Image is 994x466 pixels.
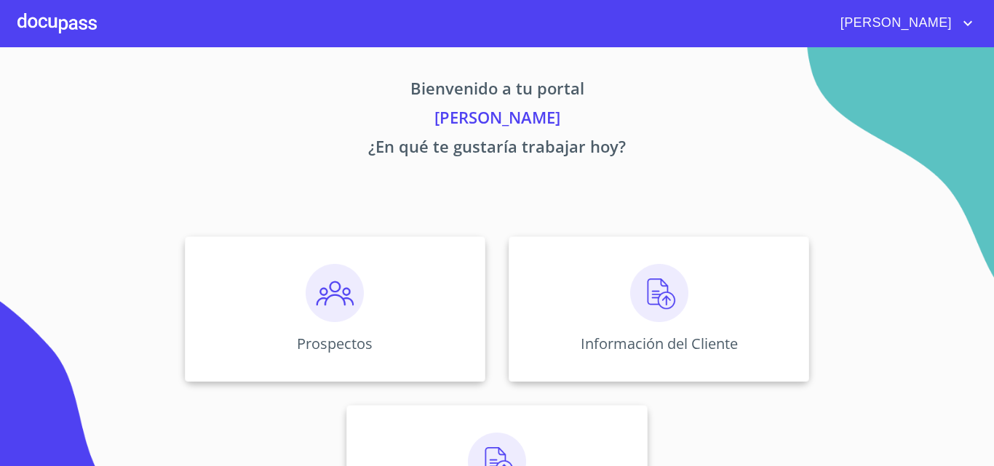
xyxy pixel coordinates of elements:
span: [PERSON_NAME] [830,12,959,35]
p: Bienvenido a tu portal [49,76,945,105]
img: prospectos.png [306,264,364,322]
img: carga.png [630,264,688,322]
p: Información del Cliente [581,334,738,353]
p: [PERSON_NAME] [49,105,945,134]
p: ¿En qué te gustaría trabajar hoy? [49,134,945,164]
p: Prospectos [297,334,373,353]
button: account of current user [830,12,977,35]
